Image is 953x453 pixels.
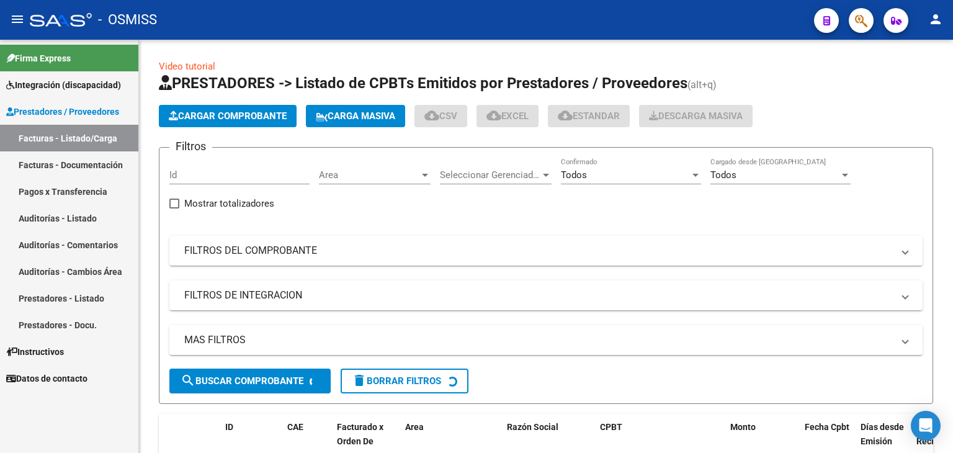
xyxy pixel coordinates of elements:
[805,422,849,432] span: Fecha Cpbt
[548,105,630,127] button: Estandar
[184,244,893,258] mat-panel-title: FILTROS DEL COMPROBANTE
[352,375,441,387] span: Borrar Filtros
[316,110,395,122] span: Carga Masiva
[169,325,923,355] mat-expansion-panel-header: MAS FILTROS
[507,422,558,432] span: Razón Social
[6,105,119,119] span: Prestadores / Proveedores
[476,105,539,127] button: EXCEL
[639,105,753,127] button: Descarga Masiva
[6,52,71,65] span: Firma Express
[319,169,419,181] span: Area
[159,105,297,127] button: Cargar Comprobante
[639,105,753,127] app-download-masive: Descarga masiva de comprobantes (adjuntos)
[424,110,457,122] span: CSV
[184,333,893,347] mat-panel-title: MAS FILTROS
[414,105,467,127] button: CSV
[730,422,756,432] span: Monto
[169,110,287,122] span: Cargar Comprobante
[928,12,943,27] mat-icon: person
[184,196,274,211] span: Mostrar totalizadores
[169,369,331,393] button: Buscar Comprobante
[911,411,941,441] div: Open Intercom Messenger
[181,373,195,388] mat-icon: search
[169,236,923,266] mat-expansion-panel-header: FILTROS DEL COMPROBANTE
[710,169,736,181] span: Todos
[225,422,233,432] span: ID
[486,110,529,122] span: EXCEL
[424,108,439,123] mat-icon: cloud_download
[6,345,64,359] span: Instructivos
[486,108,501,123] mat-icon: cloud_download
[6,78,121,92] span: Integración (discapacidad)
[558,108,573,123] mat-icon: cloud_download
[159,74,687,92] span: PRESTADORES -> Listado de CPBTs Emitidos por Prestadores / Proveedores
[558,110,620,122] span: Estandar
[159,61,215,72] a: Video tutorial
[98,6,157,34] span: - OSMISS
[306,105,405,127] button: Carga Masiva
[169,280,923,310] mat-expansion-panel-header: FILTROS DE INTEGRACION
[169,138,212,155] h3: Filtros
[10,12,25,27] mat-icon: menu
[861,422,904,446] span: Días desde Emisión
[440,169,540,181] span: Seleccionar Gerenciador
[405,422,424,432] span: Area
[287,422,303,432] span: CAE
[561,169,587,181] span: Todos
[352,373,367,388] mat-icon: delete
[6,372,87,385] span: Datos de contacto
[181,375,303,387] span: Buscar Comprobante
[649,110,743,122] span: Descarga Masiva
[687,79,717,91] span: (alt+q)
[341,369,468,393] button: Borrar Filtros
[600,422,622,432] span: CPBT
[337,422,383,446] span: Facturado x Orden De
[916,422,951,446] span: Fecha Recibido
[184,289,893,302] mat-panel-title: FILTROS DE INTEGRACION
